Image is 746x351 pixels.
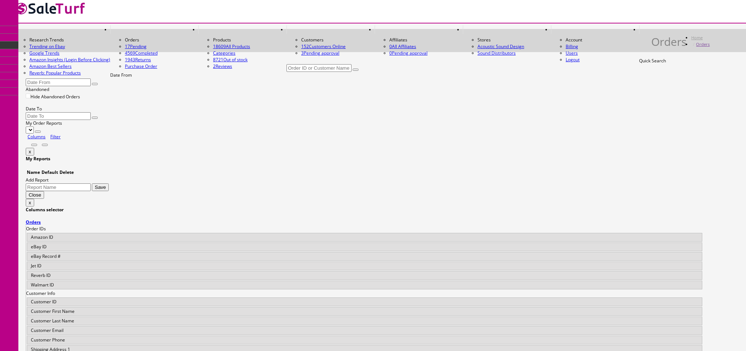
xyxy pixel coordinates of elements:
[29,63,110,70] a: Amazon Best Sellers
[213,43,250,50] a: 18609All Products
[125,43,130,50] span: 17
[27,336,702,344] div: Customer Phone
[301,50,304,56] span: 3
[213,56,223,63] span: 8721
[26,120,62,126] label: My Order Reports
[27,326,702,335] div: Customer Email
[29,50,110,56] a: Google Trends
[639,58,666,64] label: Quick Search
[110,72,132,78] label: Date From
[26,156,739,162] h4: My Reports
[26,112,91,120] input: Date To
[26,94,30,98] input: Hide Abandoned Orders
[26,191,44,199] button: Close
[26,177,48,183] label: Add Report
[691,35,703,40] a: Home
[27,281,702,289] div: Walmart ID
[566,56,580,63] a: Logout
[301,43,346,50] a: 152Customers Online
[29,56,110,63] a: Amazon Insights (Login Before Clicking)
[301,37,375,43] li: Customers
[125,37,198,43] li: Orders
[566,50,578,56] a: Users
[651,39,686,45] h1: Orders
[389,50,428,56] a: 0Pending approval
[389,37,463,43] li: Affiliates
[26,78,91,86] input: Date From
[213,43,226,50] span: 18609
[26,94,80,100] label: Hide Abandoned Orders
[27,297,702,306] div: Customer ID
[477,50,516,56] a: Sound Distributors
[26,183,91,191] input: Report Name
[301,50,339,56] a: 3Pending approval
[27,262,702,270] div: Jet ID
[213,56,248,63] a: 8721Out of stock
[26,206,703,213] h4: Columns selector
[389,50,392,56] span: 0
[26,199,34,206] button: x
[26,86,49,92] label: Abandoned
[50,134,61,140] a: Filter
[27,271,702,280] div: Reverb ID
[29,43,110,50] a: Trending on Ebay
[28,134,46,140] a: Columns
[213,63,232,69] a: 2Reviews
[125,43,198,50] a: 17Pending
[213,63,216,69] span: 2
[301,43,309,50] span: 152
[125,56,135,63] span: 1943
[27,252,702,261] div: eBay Record #
[26,106,42,112] label: Date To
[92,183,109,191] button: Save
[125,56,151,63] a: 1943Returns
[286,64,352,72] input: Order ID or Customer Name
[27,233,702,242] div: Amazon ID
[27,242,702,251] div: eBay ID
[566,37,639,43] li: Account
[477,43,524,50] a: Acoustic Sound Design
[29,70,110,76] a: Reverb: Popular Products
[41,169,58,176] td: Default
[696,41,710,47] a: Orders
[125,63,157,69] a: Purchase Order
[59,169,74,176] td: Delete
[29,37,110,43] li: Research Trends
[26,290,703,297] div: Customer Info
[26,219,41,225] strong: Orders
[125,50,135,56] span: 4569
[639,25,651,34] a: HELP
[27,307,702,316] div: Customer First Name
[389,43,392,50] span: 0
[213,37,286,43] li: Products
[389,43,416,50] a: 0All Affiliates
[27,317,702,325] div: Customer Last Name
[566,43,578,50] a: Billing
[26,148,34,156] button: x
[125,50,158,56] a: 4569Completed
[213,50,235,56] a: Categories
[26,226,703,232] div: Order IDs
[26,169,40,176] td: Name
[477,37,551,43] li: Stores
